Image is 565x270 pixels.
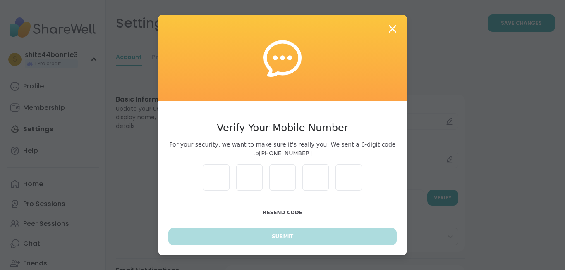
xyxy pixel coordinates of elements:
span: For your security, we want to make sure it’s really you. We sent a 6-digit code to [PHONE_NUMBER] [168,140,397,158]
h3: Verify Your Mobile Number [168,121,397,135]
button: Resend Code [168,204,397,221]
span: Submit [272,233,293,240]
button: Submit [168,228,397,245]
span: Resend Code [263,210,302,216]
